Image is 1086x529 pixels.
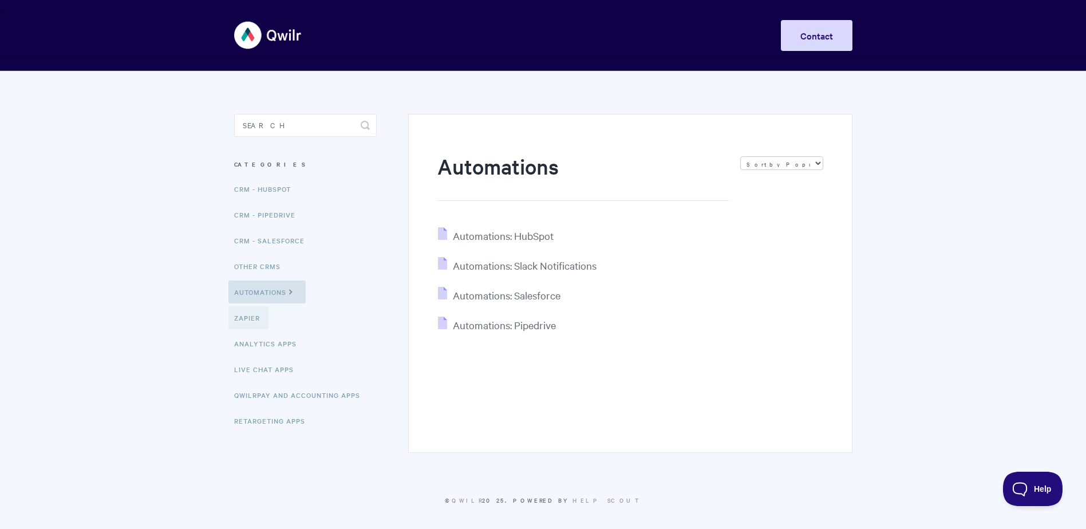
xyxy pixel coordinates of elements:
img: Qwilr Help Center [234,14,302,57]
a: CRM - Salesforce [234,229,313,252]
span: Powered by [513,496,642,504]
a: Automations: Salesforce [438,289,560,302]
a: Automations [228,281,306,303]
span: Automations: Salesforce [453,289,560,302]
a: Retargeting Apps [234,409,314,432]
a: Other CRMs [234,255,289,278]
h1: Automations [437,152,728,201]
p: © 2025. [234,495,852,506]
a: CRM - Pipedrive [234,203,304,226]
a: Zapier [228,306,268,329]
a: CRM - HubSpot [234,177,299,200]
a: Qwilr [452,496,482,504]
select: Page reloads on selection [740,156,823,170]
a: Contact [781,20,852,51]
span: Automations: Pipedrive [453,318,556,331]
a: Analytics Apps [234,332,305,355]
h3: Categories [234,154,377,175]
iframe: Toggle Customer Support [1003,472,1063,506]
a: Live Chat Apps [234,358,302,381]
a: QwilrPay and Accounting Apps [234,384,369,406]
a: Help Scout [572,496,642,504]
a: Automations: Slack Notifications [438,259,597,272]
input: Search [234,114,377,137]
span: Automations: Slack Notifications [453,259,597,272]
a: Automations: Pipedrive [438,318,556,331]
a: Automations: HubSpot [438,229,554,242]
span: Automations: HubSpot [453,229,554,242]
